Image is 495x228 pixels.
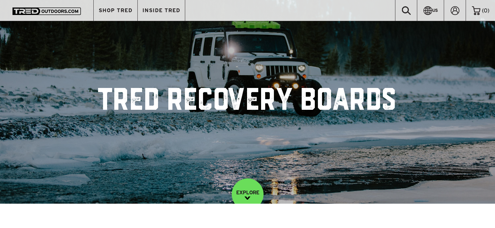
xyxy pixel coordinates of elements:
[142,8,180,13] span: INSIDE TRED
[472,6,480,15] img: cart-icon
[232,178,264,210] a: EXPLORE
[12,7,81,15] img: TRED Outdoors America
[99,8,132,13] span: SHOP TRED
[98,88,397,116] h1: TRED Recovery Boards
[245,196,250,200] img: down-image
[484,7,488,13] span: 0
[482,8,489,13] span: ( )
